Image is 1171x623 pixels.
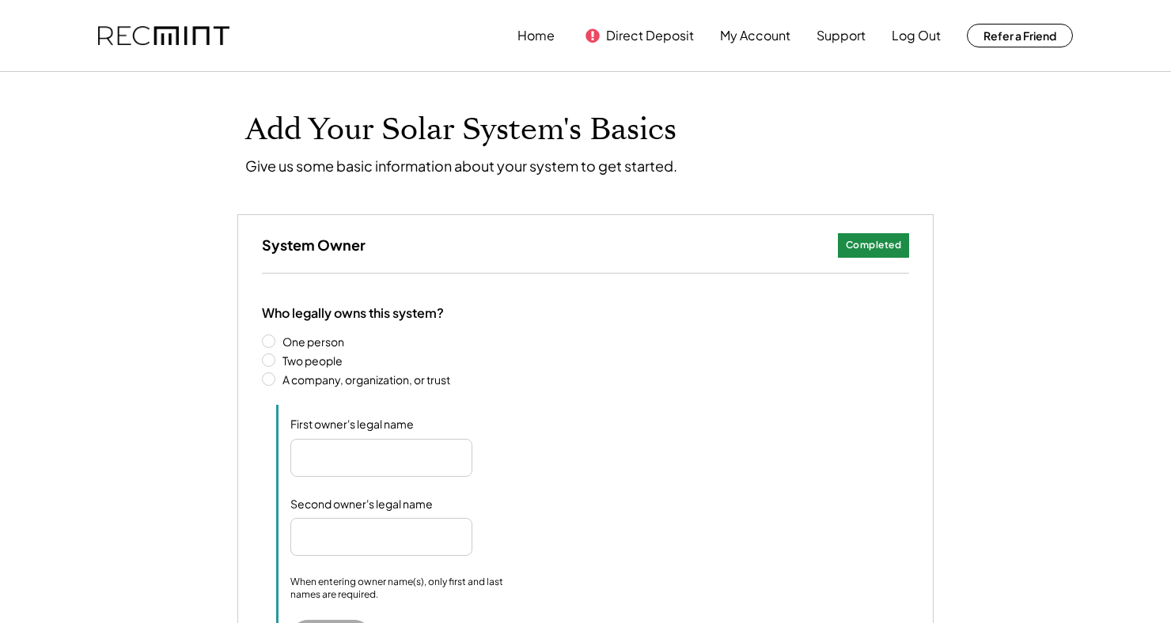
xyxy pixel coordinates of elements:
button: Log Out [892,20,941,51]
div: Give us some basic information about your system to get started. [245,157,677,175]
h3: System Owner [262,236,366,254]
button: Direct Deposit [606,20,694,51]
h5: First owner's legal name [290,417,449,432]
h1: Add Your Solar System's Basics [245,111,926,149]
button: Support [817,20,866,51]
label: One person [278,336,909,347]
div: When entering owner name(s), only first and last names are required. [290,576,528,600]
button: My Account [720,20,790,51]
div: Who legally owns this system? [262,305,444,322]
label: A company, organization, or trust [278,374,909,385]
button: Home [517,20,555,51]
label: Two people [278,355,909,366]
button: Refer a Friend [967,24,1073,47]
div: Completed [846,239,902,252]
img: recmint-logotype%403x.png [98,26,229,46]
h5: Second owner's legal name [290,497,449,512]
